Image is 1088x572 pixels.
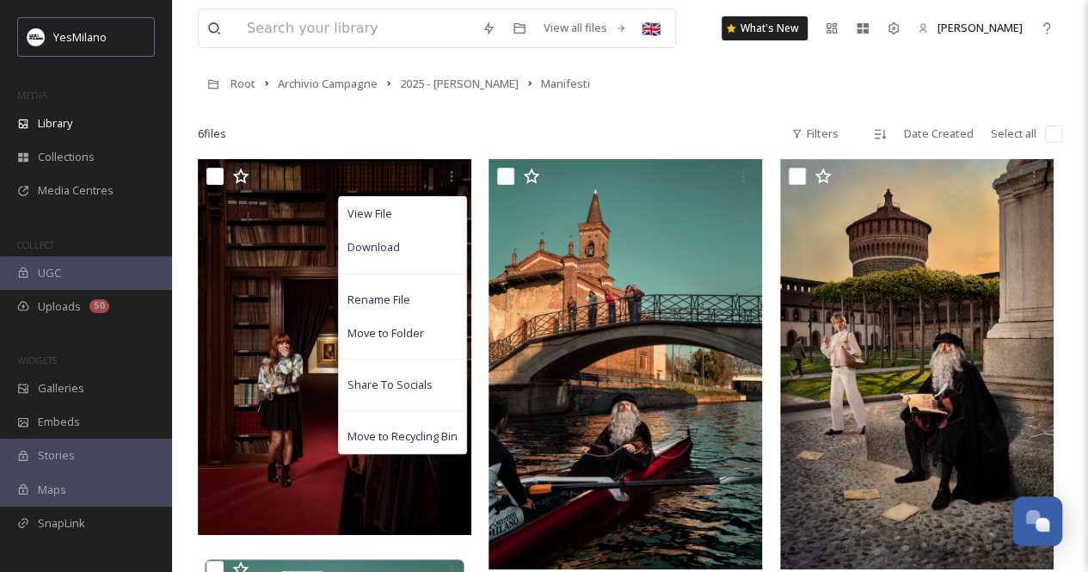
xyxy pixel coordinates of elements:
[780,159,1054,569] img: Castello_Ricostruzione_V4s.png
[347,428,458,445] span: Move to Recycling Bin
[535,11,636,45] a: View all files
[38,482,66,498] span: Maps
[38,265,61,281] span: UGC
[400,76,519,91] span: 2025 - [PERSON_NAME]
[991,126,1036,142] span: Select all
[38,298,81,315] span: Uploads
[722,16,808,40] a: What's New
[198,126,226,142] span: 6 file s
[347,206,392,222] span: View File
[278,73,378,94] a: Archivio Campagne
[17,354,57,366] span: WIDGETS
[347,325,424,341] span: Move to Folder
[347,239,400,255] span: Download
[38,414,80,430] span: Embeds
[347,377,433,393] span: Share To Socials
[231,76,255,91] span: Root
[53,29,107,45] span: YesMilano
[489,159,762,569] img: Naviglio_S3.png
[38,380,84,397] span: Galleries
[198,159,471,535] img: Biblioteca_foto.png
[17,238,54,251] span: COLLECT
[1012,496,1062,546] button: Open Chat
[38,182,114,199] span: Media Centres
[38,515,85,532] span: SnapLink
[541,73,590,94] a: Manifesti
[347,292,410,308] span: Rename File
[38,115,72,132] span: Library
[636,13,667,44] div: 🇬🇧
[895,117,982,151] div: Date Created
[28,28,45,46] img: Logo%20YesMilano%40150x.png
[783,117,847,151] div: Filters
[541,76,590,91] span: Manifesti
[89,299,109,313] div: 50
[231,73,255,94] a: Root
[238,9,473,47] input: Search your library
[400,73,519,94] a: 2025 - [PERSON_NAME]
[937,20,1023,35] span: [PERSON_NAME]
[38,447,75,464] span: Stories
[278,76,378,91] span: Archivio Campagne
[909,11,1031,45] a: [PERSON_NAME]
[17,89,47,101] span: MEDIA
[38,149,95,165] span: Collections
